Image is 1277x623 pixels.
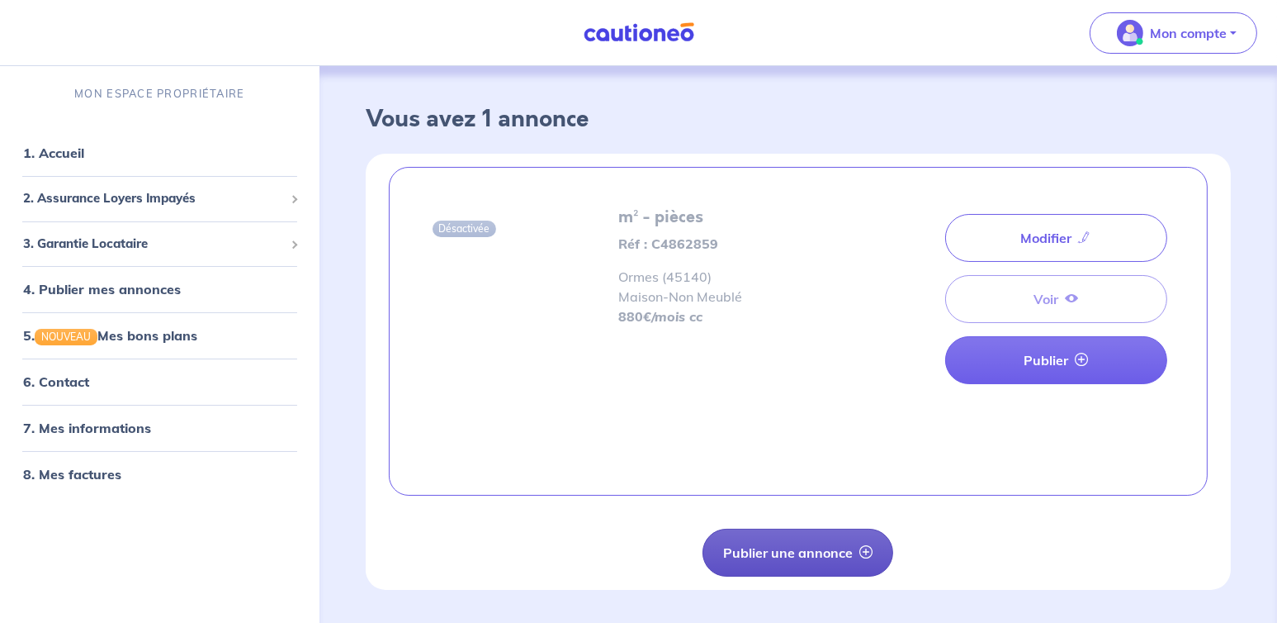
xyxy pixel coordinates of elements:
a: 8. Mes factures [23,466,121,483]
strong: Réf : C4862859 [618,235,718,252]
span: Ormes (45140) Maison - Non Meublé [618,269,742,305]
h5: m² - pièces [618,207,851,227]
div: 8. Mes factures [7,458,313,491]
div: 2. Assurance Loyers Impayés [7,183,313,215]
h3: Vous avez 1 annonce [366,106,1231,134]
span: 2. Assurance Loyers Impayés [23,189,284,208]
a: Publier [945,336,1167,384]
p: Mon compte [1150,23,1227,43]
a: 7. Mes informations [23,420,151,436]
a: 6. Contact [23,373,89,390]
img: illu_account_valid_menu.svg [1117,20,1143,46]
img: Cautioneo [577,22,701,43]
div: 5.NOUVEAUMes bons plans [7,319,313,352]
div: 6. Contact [7,365,313,398]
button: Publier une annonce [702,529,893,577]
p: MON ESPACE PROPRIÉTAIRE [74,86,244,102]
div: 7. Mes informations [7,411,313,445]
strong: 880 [618,308,702,325]
button: illu_account_valid_menu.svgMon compte [1090,12,1257,54]
div: 4. Publier mes annonces [7,273,313,306]
div: 3. Garantie Locataire [7,228,313,260]
a: 1. Accueil [23,145,84,161]
em: €/mois cc [643,308,702,325]
a: Modifier [945,214,1167,262]
a: 4. Publier mes annonces [23,281,181,297]
span: 3. Garantie Locataire [23,235,284,254]
div: 1. Accueil [7,136,313,169]
span: Désactivée [433,221,497,237]
a: 5.NOUVEAUMes bons plans [23,327,197,344]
